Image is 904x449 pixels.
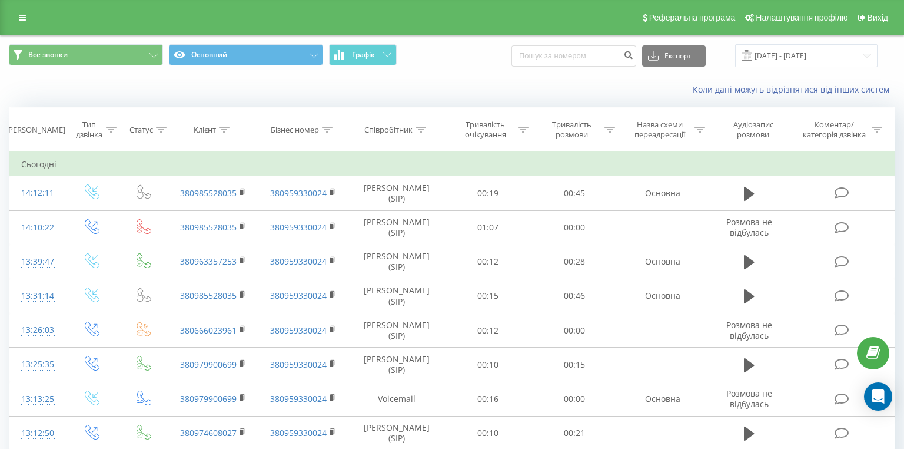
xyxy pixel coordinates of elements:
span: Реферальна програма [649,13,736,22]
div: Аудіозапис розмови [719,120,788,140]
div: Тип дзвінка [75,120,103,140]
td: Основна [618,382,708,416]
a: 380963357253 [180,256,237,267]
button: Основний [169,44,323,65]
div: 13:26:03 [21,319,53,342]
td: 00:10 [445,348,531,382]
div: 13:39:47 [21,250,53,273]
span: Графік [352,51,375,59]
td: 00:00 [531,382,618,416]
a: 380979900699 [180,393,237,404]
td: 00:45 [531,176,618,210]
td: [PERSON_NAME] (SIP) [348,313,445,348]
td: Основна [618,245,708,279]
td: 00:12 [445,245,531,279]
a: 380985528035 [180,290,237,301]
button: Експорт [642,45,706,67]
div: Open Intercom Messenger [864,382,892,411]
a: Коли дані можуть відрізнятися вiд інших систем [693,84,895,95]
a: 380959330024 [270,427,327,438]
span: Налаштування профілю [756,13,847,22]
div: 13:13:25 [21,388,53,411]
a: 380959330024 [270,393,327,404]
td: [PERSON_NAME] (SIP) [348,210,445,245]
div: Статус [129,125,153,135]
div: Бізнес номер [271,125,319,135]
a: 380979900699 [180,359,237,370]
td: Сьогодні [9,153,895,176]
a: 380959330024 [270,290,327,301]
div: 13:31:14 [21,285,53,308]
button: Все звонки [9,44,163,65]
td: 00:12 [445,313,531,348]
td: 00:46 [531,279,618,313]
button: Графік [329,44,397,65]
td: 00:00 [531,210,618,245]
a: 380959330024 [270,222,327,233]
td: 00:15 [445,279,531,313]
span: Вихід [868,13,888,22]
div: 14:10:22 [21,216,53,239]
div: 13:12:50 [21,422,53,445]
div: Тривалість розмови [542,120,601,140]
a: 380959330024 [270,256,327,267]
td: [PERSON_NAME] (SIP) [348,348,445,382]
div: 14:12:11 [21,181,53,204]
td: 00:19 [445,176,531,210]
div: [PERSON_NAME] [6,125,65,135]
span: Розмова не відбулась [726,319,772,341]
a: 380985528035 [180,187,237,199]
td: Основна [618,176,708,210]
td: Основна [618,279,708,313]
td: [PERSON_NAME] (SIP) [348,279,445,313]
div: 13:25:35 [21,353,53,376]
a: 380959330024 [270,187,327,199]
td: 01:07 [445,210,531,245]
a: 380959330024 [270,359,327,370]
a: 380666023961 [180,325,237,336]
div: Тривалість очікування [456,120,515,140]
div: Клієнт [194,125,216,135]
span: Розмова не відбулась [726,388,772,410]
td: [PERSON_NAME] (SIP) [348,245,445,279]
td: 00:16 [445,382,531,416]
input: Пошук за номером [511,45,636,67]
td: [PERSON_NAME] (SIP) [348,176,445,210]
div: Назва схеми переадресації [629,120,692,140]
div: Коментар/категорія дзвінка [800,120,869,140]
td: 00:00 [531,313,618,348]
td: 00:15 [531,348,618,382]
a: 380985528035 [180,222,237,233]
a: 380959330024 [270,325,327,336]
span: Все звонки [28,50,68,60]
a: 380974608027 [180,427,237,438]
td: Voicemail [348,382,445,416]
div: Співробітник [364,125,413,135]
span: Розмова не відбулась [726,216,772,238]
td: 00:28 [531,245,618,279]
